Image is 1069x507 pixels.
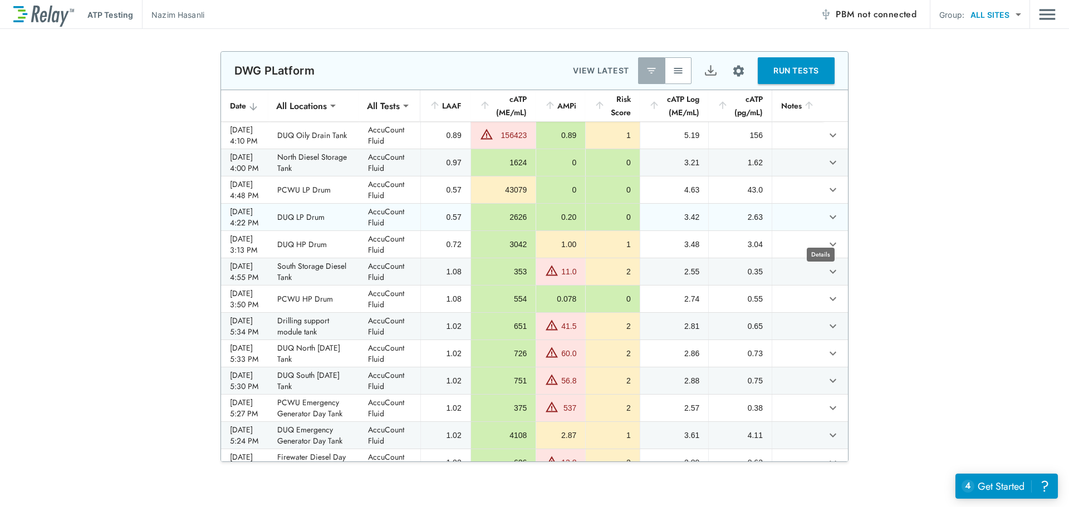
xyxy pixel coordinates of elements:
[230,260,259,283] div: [DATE] 4:55 PM
[649,184,699,195] div: 4.63
[430,402,462,414] div: 1.02
[480,321,527,332] div: 651
[268,395,359,421] td: PCWU Emergency Generator Day Tank
[561,266,576,277] div: 11.0
[718,293,763,304] div: 0.55
[823,153,842,172] button: expand row
[545,373,558,386] img: Warning
[230,451,259,474] div: [DATE] 5:22 PM
[480,184,527,195] div: 43079
[649,348,699,359] div: 2.86
[268,286,359,312] td: PCWU HP Drum
[430,375,462,386] div: 1.02
[649,92,699,119] div: cATP Log (ME/mL)
[430,130,462,141] div: 0.89
[430,239,462,250] div: 0.72
[268,122,359,149] td: DUQ Oily Drain Tank
[268,176,359,203] td: PCWU LP Drum
[268,149,359,176] td: North Diesel Storage Tank
[545,99,576,112] div: AMPi
[718,157,763,168] div: 1.62
[649,211,699,223] div: 3.42
[480,375,527,386] div: 751
[496,130,527,141] div: 156423
[359,176,420,203] td: AccuCount Fluid
[1039,4,1056,25] img: Drawer Icon
[221,90,268,122] th: Date
[595,239,631,250] div: 1
[230,233,259,255] div: [DATE] 3:13 PM
[595,430,631,441] div: 1
[545,184,576,195] div: 0
[820,9,831,20] img: Offline Icon
[673,65,684,76] img: View All
[823,126,842,145] button: expand row
[823,262,842,281] button: expand row
[823,344,842,363] button: expand row
[268,231,359,258] td: DUQ HP Drum
[480,157,527,168] div: 1624
[87,9,133,21] p: ATP Testing
[430,293,462,304] div: 1.08
[480,293,527,304] div: 554
[480,348,527,359] div: 726
[230,206,259,228] div: [DATE] 4:22 PM
[230,370,259,392] div: [DATE] 5:30 PM
[359,258,420,285] td: AccuCount Fluid
[595,375,631,386] div: 2
[807,248,835,262] div: Details
[718,321,763,332] div: 0.65
[595,402,631,414] div: 2
[480,127,493,141] img: Warning
[430,321,462,332] div: 1.02
[230,288,259,310] div: [DATE] 3:50 PM
[545,430,576,441] div: 2.87
[268,422,359,449] td: DUQ Emergency Generator Day Tank
[268,95,335,117] div: All Locations
[430,348,462,359] div: 1.02
[545,130,576,141] div: 0.89
[649,266,699,277] div: 2.55
[595,211,631,223] div: 0
[561,457,576,468] div: 13.8
[359,95,408,117] div: All Tests
[230,124,259,146] div: [DATE] 4:10 PM
[718,402,763,414] div: 0.38
[595,321,631,332] div: 2
[545,293,576,304] div: 0.078
[268,367,359,394] td: DUQ South [DATE] Tank
[230,424,259,446] div: [DATE] 5:24 PM
[545,211,576,223] div: 0.20
[823,426,842,445] button: expand row
[649,239,699,250] div: 3.48
[359,367,420,394] td: AccuCount Fluid
[595,457,631,468] div: 2
[649,130,699,141] div: 5.19
[823,371,842,390] button: expand row
[704,64,718,78] img: Export Icon
[1039,4,1056,25] button: Main menu
[718,266,763,277] div: 0.35
[151,9,204,21] p: Nazim Hasanli
[718,130,763,141] div: 156
[595,266,631,277] div: 2
[480,211,527,223] div: 2626
[561,402,576,414] div: 537
[429,99,462,112] div: LAAF
[268,313,359,339] td: Drilling support module tank
[646,65,657,76] img: Latest
[816,3,921,26] button: PBM not connected
[359,122,420,149] td: AccuCount Fluid
[649,457,699,468] div: 2.80
[230,315,259,337] div: [DATE] 5:34 PM
[430,184,462,195] div: 0.57
[595,184,631,195] div: 0
[823,453,842,472] button: expand row
[430,157,462,168] div: 0.97
[545,400,558,414] img: Warning
[230,342,259,365] div: [DATE] 5:33 PM
[595,130,631,141] div: 1
[545,455,558,468] img: Warning
[230,151,259,174] div: [DATE] 4:00 PM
